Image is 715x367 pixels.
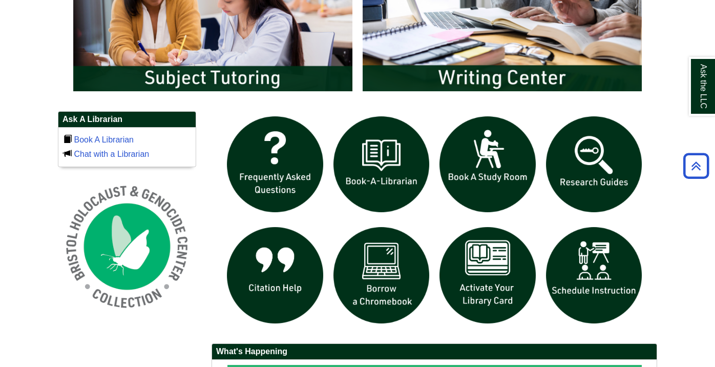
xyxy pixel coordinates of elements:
img: Research Guides icon links to research guides web page [541,111,647,218]
h2: Ask A Librarian [58,112,196,128]
img: book a study room icon links to book a study room web page [434,111,541,218]
img: frequently asked questions [222,111,328,218]
img: citation help icon links to citation help guide page [222,222,328,329]
img: For faculty. Schedule Library Instruction icon links to form. [541,222,647,329]
div: slideshow [222,111,647,333]
a: Chat with a Librarian [74,150,149,158]
img: Borrow a chromebook icon links to the borrow a chromebook web page [328,222,435,329]
a: Back to Top [680,159,712,173]
img: Book a Librarian icon links to book a librarian web page [328,111,435,218]
img: Holocaust and Genocide Collection [58,177,196,316]
img: activate Library Card icon links to form to activate student ID into library card [434,222,541,329]
h2: What's Happening [212,344,657,360]
a: Book A Librarian [74,135,134,144]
